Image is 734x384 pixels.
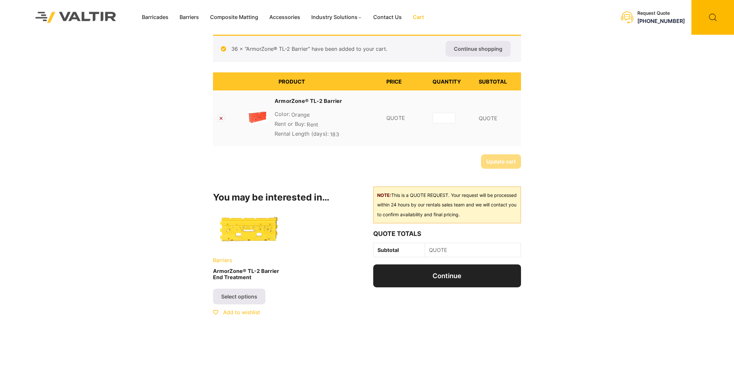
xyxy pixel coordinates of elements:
td: QUOTE [382,90,429,146]
th: Quantity [429,72,475,90]
th: Product [275,72,382,90]
span: Barriers [213,257,232,263]
b: NOTE: [377,192,391,198]
a: Add to wishlist [213,309,260,316]
h2: ArmorZone® TL-2 Barrier End Treatment [213,265,284,283]
a: Composite Matting [204,12,264,22]
div: This is a QUOTE REQUEST. Your request will be processed within 24 hours by our rentals sales team... [373,186,521,224]
td: QUOTE [475,90,521,146]
a: Cart [407,12,430,22]
img: Valtir Rentals [27,3,125,31]
a: Barriers [174,12,204,22]
a: Industry Solutions [306,12,368,22]
h2: Quote Totals [373,230,521,238]
a: Barricades [136,12,174,22]
a: [PHONE_NUMBER] [637,18,685,24]
p: Rent [275,120,378,130]
span: Add to wishlist [223,309,260,316]
a: Accessories [264,12,306,22]
input: Product quantity [433,113,455,124]
dt: Color: [275,110,290,118]
td: QUOTE [425,243,521,257]
a: Continue [373,264,521,287]
h2: You may be interested in… [213,192,361,203]
th: Subtotal [374,243,425,257]
dt: Rent or Buy: [275,120,305,128]
a: Continue shopping [446,41,511,57]
p: Orange [275,110,378,120]
th: Subtotal [475,72,521,90]
button: Update cart [481,154,521,169]
div: 36 × “ArmorZone® TL-2 Barrier” have been added to your cart. [213,35,521,62]
div: Request Quote [637,10,685,16]
a: Select options for “ArmorZone® TL-2 Barrier End Treatment” [213,289,265,304]
th: Price [382,72,429,90]
dt: Rental Length (days): [275,130,329,138]
a: Contact Us [368,12,407,22]
a: BarriersArmorZone® TL-2 Barrier End Treatment [213,208,284,283]
a: Remove ArmorZone® TL-2 Barrier from cart [217,114,225,122]
a: ArmorZone® TL-2 Barrier [275,97,342,105]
